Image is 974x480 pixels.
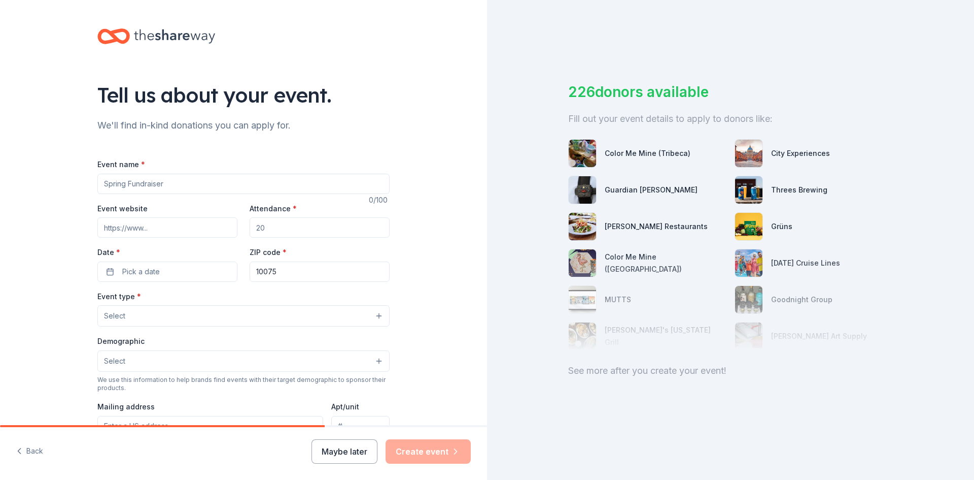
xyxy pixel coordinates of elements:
label: Event type [97,292,141,302]
label: Demographic [97,336,145,346]
label: ZIP code [250,247,287,258]
div: See more after you create your event! [568,363,893,379]
div: Threes Brewing [771,184,827,196]
div: Guardian [PERSON_NAME] [605,184,698,196]
label: Attendance [250,204,297,214]
label: Event website [97,204,148,214]
div: Color Me Mine (Tribeca) [605,147,690,159]
div: [PERSON_NAME] Restaurants [605,220,708,233]
div: 0 /100 [369,194,390,206]
span: Select [104,310,125,322]
img: photo for Guardian Angel Device [569,176,596,204]
div: We'll find in-kind donations you can apply for. [97,117,390,134]
label: Apt/unit [331,402,359,412]
input: Enter a US address [97,416,323,436]
label: Date [97,247,237,258]
button: Pick a date [97,262,237,282]
div: We use this information to help brands find events with their target demographic to sponsor their... [97,376,390,392]
div: Grüns [771,220,792,233]
input: 20 [250,217,390,238]
label: Mailing address [97,402,155,412]
div: Tell us about your event. [97,81,390,109]
div: City Experiences [771,147,830,159]
input: https://www... [97,217,237,238]
button: Maybe later [311,439,377,464]
div: 226 donors available [568,81,893,103]
label: Event name [97,159,145,170]
img: photo for Cameron Mitchell Restaurants [569,213,596,240]
button: Select [97,305,390,327]
input: # [331,416,390,436]
span: Pick a date [122,266,160,278]
span: Select [104,355,125,367]
img: photo for Grüns [735,213,762,240]
button: Select [97,350,390,372]
input: 12345 (U.S. only) [250,262,390,282]
img: photo for Threes Brewing [735,176,762,204]
img: photo for Color Me Mine (Tribeca) [569,140,596,167]
button: Back [16,441,43,462]
input: Spring Fundraiser [97,174,390,194]
div: Fill out your event details to apply to donors like: [568,111,893,127]
img: photo for City Experiences [735,140,762,167]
